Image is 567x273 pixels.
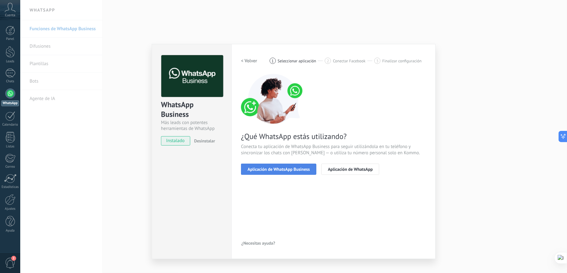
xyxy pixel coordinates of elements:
span: 2 [11,256,16,261]
span: ¿Necesitas ayuda? [241,241,275,245]
img: connect number [241,74,306,124]
img: logo_main.png [161,55,223,97]
span: Finalizar configuración [382,59,422,63]
span: Conecta tu aplicación de WhatsApp Business para seguir utilizándola en tu teléfono y sincronizar ... [241,144,426,156]
span: 2 [327,58,329,64]
div: Correo [1,165,19,169]
span: instalado [161,136,190,146]
span: Cuenta [5,13,15,17]
button: Aplicación de WhatsApp [321,164,379,175]
div: Más leads con potentes herramientas de WhatsApp [161,120,222,132]
div: Ayuda [1,229,19,233]
div: Ajustes [1,207,19,211]
div: Estadísticas [1,185,19,189]
span: Desinstalar [194,138,215,144]
span: Aplicación de WhatsApp Business [248,167,310,171]
span: ¿Qué WhatsApp estás utilizando? [241,132,426,141]
span: Aplicación de WhatsApp [328,167,373,171]
span: 1 [272,58,274,64]
span: 3 [376,58,378,64]
div: Listas [1,145,19,149]
button: Aplicación de WhatsApp Business [241,164,316,175]
button: Desinstalar [192,136,215,146]
div: WhatsApp Business [161,100,222,120]
div: Leads [1,60,19,64]
button: ¿Necesitas ayuda? [241,238,276,248]
h2: < Volver [241,58,257,64]
span: Seleccionar aplicación [278,59,316,63]
div: Panel [1,37,19,41]
div: Chats [1,79,19,84]
div: Calendario [1,123,19,127]
span: Conectar Facebook [333,59,366,63]
div: WhatsApp [1,100,19,106]
button: < Volver [241,55,257,66]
